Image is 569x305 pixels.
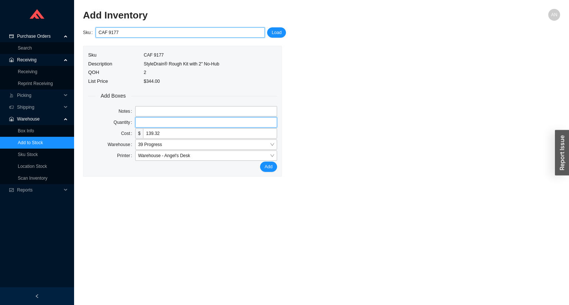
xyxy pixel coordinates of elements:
td: $344.00 [143,77,220,86]
label: Notes [119,106,135,116]
span: fund [9,188,14,192]
td: 2 [143,68,220,77]
span: AN [551,9,558,21]
label: Sku [83,27,96,38]
a: Add to Stock [18,140,43,145]
button: Add [260,162,277,172]
a: Receiving [18,69,37,74]
label: Warehouse [107,139,135,150]
td: CAF 9177 [143,51,220,60]
td: Description [88,60,143,68]
a: Box Info [18,128,34,133]
span: Load [272,29,282,36]
td: Sku [88,51,143,60]
a: Location Stock [18,164,47,169]
label: Printer [117,150,135,161]
span: credit-card [9,34,14,38]
td: QOH [88,68,143,77]
span: Reports [17,184,61,196]
a: Search [18,45,32,51]
span: left [35,294,39,298]
h2: Add Inventory [83,9,441,22]
label: Cost [121,128,135,139]
span: Warehouse [17,113,61,125]
span: Receiving [17,54,61,66]
span: Add [264,163,272,170]
a: Sku Stock [18,152,38,157]
span: 39 Progress [138,140,274,149]
button: Load [267,27,286,38]
td: List Price [88,77,143,86]
span: Picking [17,89,61,101]
a: Scan Inventory [18,176,47,181]
td: StyleDrain® Rough Kit with 2" No-Hub [143,60,220,68]
label: Quantity [114,117,135,128]
span: $ [135,128,143,139]
span: Shipping [17,101,61,113]
a: Reprint Receiving [18,81,53,86]
span: Add Boxes [96,92,131,100]
span: Purchase Orders [17,30,61,42]
span: Warehouse - Angel's Desk [138,151,274,160]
